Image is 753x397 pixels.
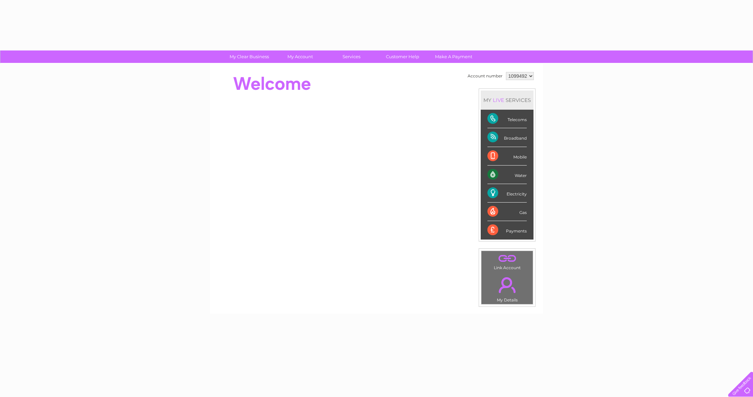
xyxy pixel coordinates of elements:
[487,184,527,203] div: Electricity
[487,128,527,147] div: Broadband
[273,50,328,63] a: My Account
[481,91,533,110] div: MY SERVICES
[466,70,504,82] td: Account number
[222,50,277,63] a: My Clear Business
[375,50,430,63] a: Customer Help
[487,203,527,221] div: Gas
[483,253,531,264] a: .
[481,272,533,304] td: My Details
[426,50,481,63] a: Make A Payment
[324,50,379,63] a: Services
[487,221,527,239] div: Payments
[487,110,527,128] div: Telecoms
[491,97,506,103] div: LIVE
[487,147,527,166] div: Mobile
[483,273,531,297] a: .
[481,251,533,272] td: Link Account
[487,166,527,184] div: Water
